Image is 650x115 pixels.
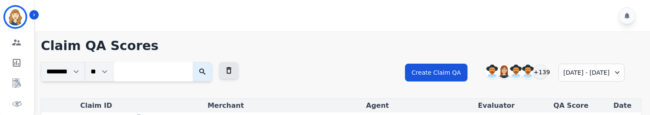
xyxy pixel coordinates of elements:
div: Evaluator [456,101,536,111]
div: QA Score [540,101,602,111]
h1: Claim QA Scores [41,38,641,53]
div: Merchant [153,101,299,111]
img: Bordered avatar [5,7,26,27]
div: Agent [302,101,453,111]
button: Create Claim QA [405,64,468,81]
div: +139 [533,65,547,79]
div: Claim ID [43,101,149,111]
div: [DATE] - [DATE] [559,64,624,81]
div: Date [606,101,639,111]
